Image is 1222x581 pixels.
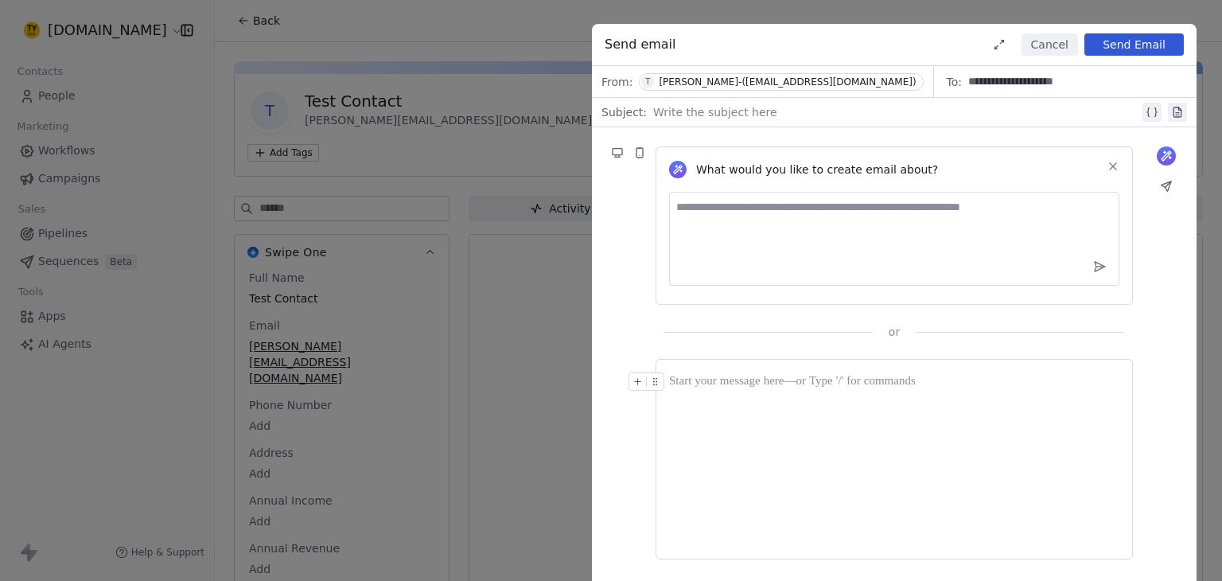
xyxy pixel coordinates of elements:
[645,76,650,88] div: T
[889,324,900,340] span: or
[601,104,647,125] span: Subject:
[947,74,962,90] span: To:
[659,76,916,88] div: [PERSON_NAME]-([EMAIL_ADDRESS][DOMAIN_NAME])
[605,35,676,54] span: Send email
[601,74,632,90] span: From:
[696,162,938,177] span: What would you like to create email about?
[1022,33,1078,56] button: Cancel
[1084,33,1184,56] button: Send Email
